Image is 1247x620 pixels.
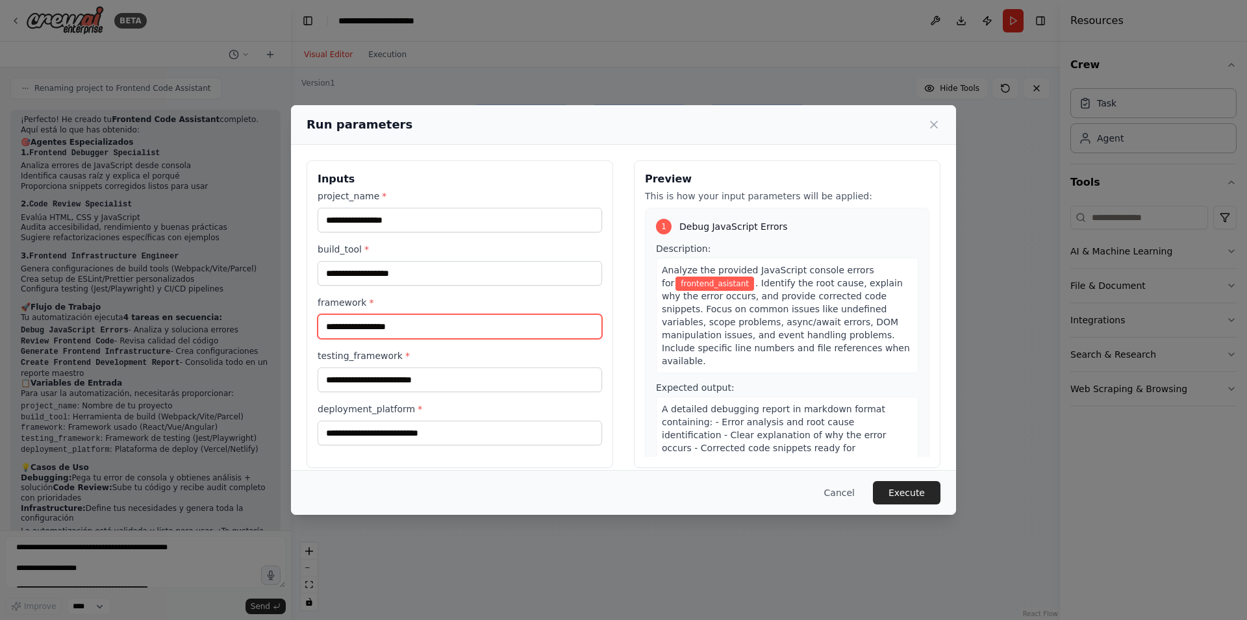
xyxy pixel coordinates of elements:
span: Expected output: [656,382,735,393]
div: 1 [656,219,672,234]
span: Description: [656,243,711,254]
label: build_tool [318,243,602,256]
label: deployment_platform [318,403,602,415]
label: testing_framework [318,349,602,362]
h3: Inputs [318,171,602,187]
button: Cancel [814,481,865,504]
span: . Identify the root cause, explain why the error occurs, and provide corrected code snippets. Foc... [662,278,910,366]
p: This is how your input parameters will be applied: [645,190,929,203]
button: Execute [873,481,940,504]
h2: Run parameters [307,116,412,134]
h3: Preview [645,171,929,187]
label: framework [318,296,602,309]
span: Variable: project_name [675,277,754,291]
span: Analyze the provided JavaScript console errors for [662,265,874,288]
label: project_name [318,190,602,203]
span: Debug JavaScript Errors [679,220,788,233]
span: A detailed debugging report in markdown format containing: - Error analysis and root cause identi... [662,404,908,479]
